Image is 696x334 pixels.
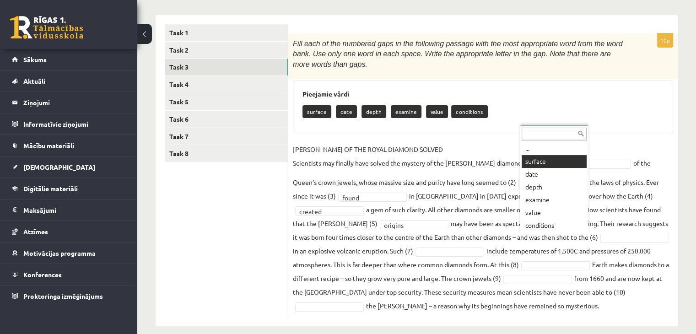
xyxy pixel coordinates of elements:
[522,168,587,181] div: date
[522,155,587,168] div: surface
[522,219,587,232] div: conditions
[522,206,587,219] div: value
[522,142,587,155] div: ...
[522,181,587,194] div: depth
[522,194,587,206] div: examine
